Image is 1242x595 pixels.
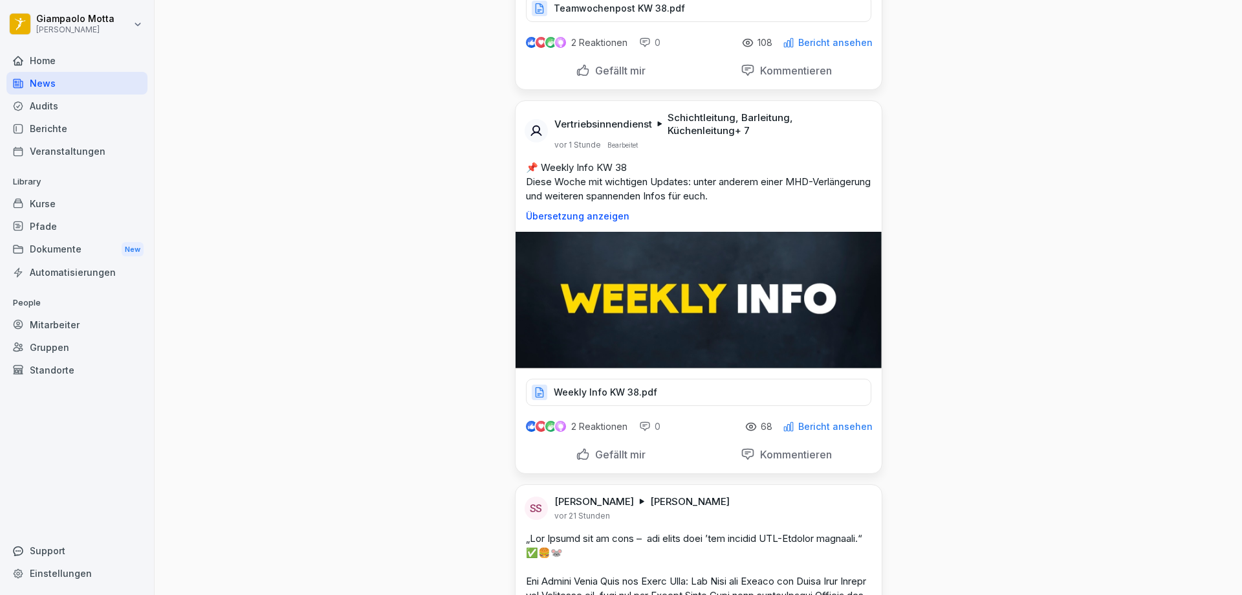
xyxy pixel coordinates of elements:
[526,390,871,403] a: Weekly Info KW 38.pdf
[590,448,646,461] p: Gefällt mir
[650,495,730,508] p: [PERSON_NAME]
[571,421,627,432] p: 2 Reaktionen
[554,386,657,399] p: Weekly Info KW 38.pdf
[6,261,147,284] a: Automatisierungen
[639,420,660,433] div: 0
[6,238,147,262] div: Dokumente
[6,238,147,262] a: DokumenteNew
[6,72,147,95] a: News
[526,6,871,19] a: Teamwochenpost KW 38.pdf
[36,25,114,34] p: [PERSON_NAME]
[761,421,772,432] p: 68
[6,293,147,313] p: People
[571,38,627,48] p: 2 Reaktionen
[6,95,147,117] a: Audits
[536,421,546,431] img: love
[6,49,147,72] a: Home
[516,232,882,368] img: x2xer1z8nt1hg9jx4p66gr4y.png
[536,38,546,47] img: love
[554,511,610,521] p: vor 21 Stunden
[6,117,147,140] a: Berichte
[6,192,147,215] a: Kurse
[554,2,685,15] p: Teamwochenpost KW 38.pdf
[36,14,114,25] p: Giampaolo Motta
[555,37,566,49] img: inspiring
[798,421,873,432] p: Bericht ansehen
[6,562,147,585] a: Einstellungen
[555,421,566,432] img: inspiring
[526,38,536,48] img: like
[607,140,638,150] p: Bearbeitet
[525,497,548,520] div: SS
[6,313,147,336] a: Mitarbeiter
[526,211,871,221] p: Übersetzung anzeigen
[668,111,866,137] p: Schichtleitung, Barleitung, Küchenleitung + 7
[554,118,652,131] p: Vertriebsinnendienst
[6,359,147,381] a: Standorte
[755,64,832,77] p: Kommentieren
[757,38,772,48] p: 108
[122,242,144,257] div: New
[554,140,601,150] p: vor 1 Stunde
[639,36,660,49] div: 0
[545,37,556,48] img: celebrate
[526,161,871,203] p: 📌 Weekly Info KW 38 Diese Woche mit wichtigen Updates: unter anderem einer MHD-Verlängerung und w...
[590,64,646,77] p: Gefällt mir
[545,421,556,432] img: celebrate
[526,421,536,432] img: like
[554,495,634,508] p: [PERSON_NAME]
[6,336,147,359] a: Gruppen
[6,172,147,192] p: Library
[755,448,832,461] p: Kommentieren
[798,38,873,48] p: Bericht ansehen
[6,539,147,562] div: Support
[6,140,147,163] a: Veranstaltungen
[6,215,147,238] a: Pfade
